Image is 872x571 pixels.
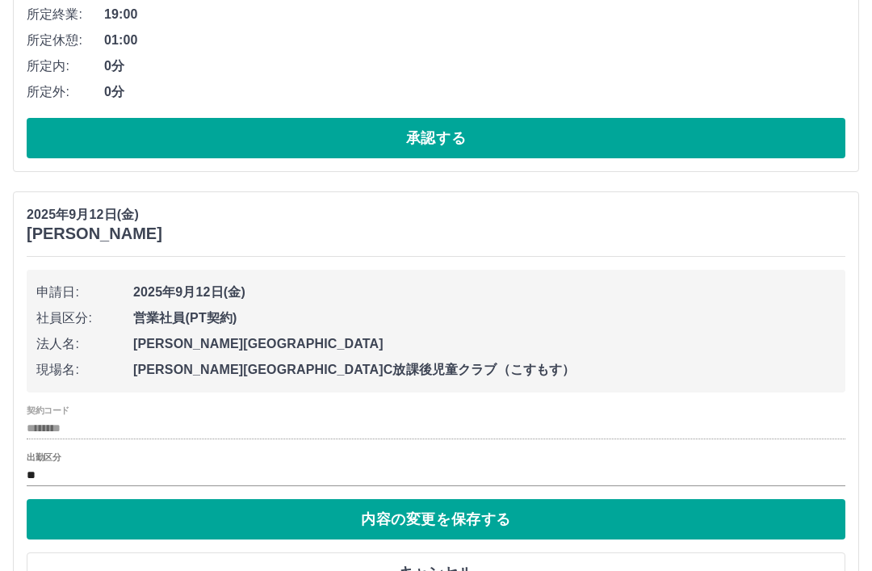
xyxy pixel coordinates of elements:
span: 所定終業: [27,5,104,24]
span: [PERSON_NAME][GEOGRAPHIC_DATA]C放課後児童クラブ（こすもす） [133,360,836,380]
span: 0分 [104,82,845,102]
span: 所定休憩: [27,31,104,50]
button: 承認する [27,118,845,158]
span: 社員区分: [36,309,133,328]
span: 2025年9月12日(金) [133,283,836,302]
span: 01:00 [104,31,845,50]
span: 法人名: [36,334,133,354]
span: 申請日: [36,283,133,302]
span: 0分 [104,57,845,76]
label: 契約コード [27,405,69,417]
span: 19:00 [104,5,845,24]
span: [PERSON_NAME][GEOGRAPHIC_DATA] [133,334,836,354]
span: 所定内: [27,57,104,76]
h3: [PERSON_NAME] [27,225,162,243]
button: 内容の変更を保存する [27,499,845,540]
label: 出勤区分 [27,451,61,464]
span: 現場名: [36,360,133,380]
span: 営業社員(PT契約) [133,309,836,328]
p: 2025年9月12日(金) [27,205,162,225]
span: 所定外: [27,82,104,102]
